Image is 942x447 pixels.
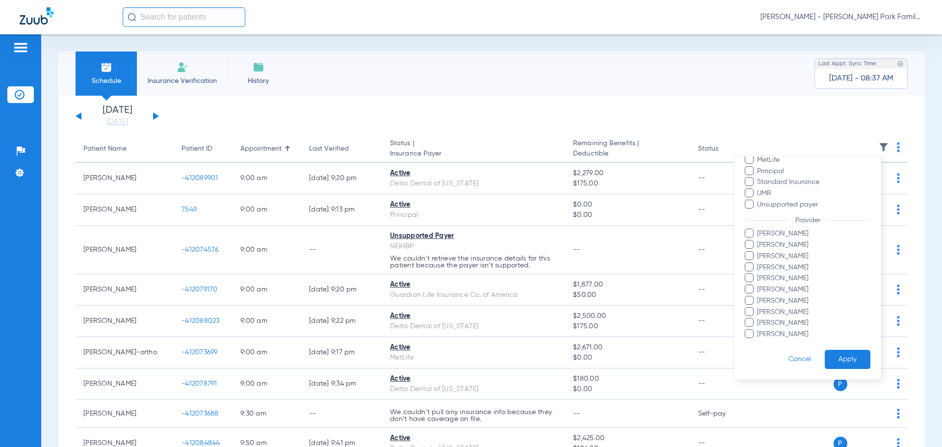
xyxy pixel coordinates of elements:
[757,263,870,273] span: [PERSON_NAME]
[757,229,870,239] span: [PERSON_NAME]
[789,217,826,224] span: Provider
[757,251,870,262] span: [PERSON_NAME]
[757,166,870,177] span: Principal
[757,273,870,284] span: [PERSON_NAME]
[757,177,870,187] span: Standard Insurance
[757,285,870,295] span: [PERSON_NAME]
[825,350,870,369] button: Apply
[757,155,870,165] span: MetLife
[757,318,870,328] span: [PERSON_NAME]
[775,350,825,369] button: Cancel
[757,329,870,340] span: [PERSON_NAME]
[757,188,870,199] span: UMR
[757,296,870,306] span: [PERSON_NAME]
[757,240,870,250] span: [PERSON_NAME]
[757,200,870,210] span: Unsupported payer
[757,307,870,317] span: [PERSON_NAME]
